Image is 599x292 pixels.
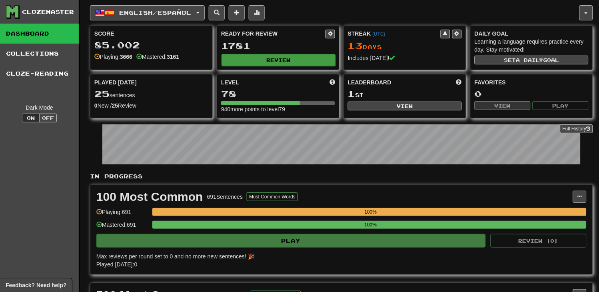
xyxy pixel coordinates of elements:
[372,31,385,37] a: (UTC)
[112,102,118,109] strong: 25
[22,114,40,122] button: On
[249,5,265,20] button: More stats
[96,252,582,260] div: Max reviews per round set to 0 and no more new sentences! 🎉
[90,5,205,20] button: English/Español
[491,234,587,248] button: Review (0)
[207,193,243,201] div: 691 Sentences
[94,78,137,86] span: Played [DATE]
[94,88,110,99] span: 25
[155,208,587,216] div: 100%
[96,234,486,248] button: Play
[329,78,335,86] span: Score more points to level up
[94,89,208,99] div: sentences
[221,78,239,86] span: Level
[533,101,589,110] button: Play
[475,78,589,86] div: Favorites
[6,281,66,289] span: Open feedback widget
[22,8,74,16] div: Clozemaster
[136,53,179,61] div: Mastered:
[221,89,335,99] div: 78
[348,40,363,51] span: 13
[209,5,225,20] button: Search sentences
[348,30,441,38] div: Streak
[90,172,593,180] p: In Progress
[96,261,137,268] span: Played [DATE]: 0
[221,41,335,51] div: 1781
[221,105,335,113] div: 940 more points to level 79
[94,102,98,109] strong: 0
[475,30,589,38] div: Daily Goal
[475,89,589,99] div: 0
[560,124,593,133] a: Full History
[222,54,335,66] button: Review
[348,78,391,86] span: Leaderboard
[6,104,73,112] div: Dark Mode
[348,54,462,62] div: Includes [DATE]!
[475,101,531,110] button: View
[94,40,208,50] div: 85.002
[516,57,543,63] span: a daily
[348,102,462,110] button: View
[120,9,192,16] span: English / Español
[475,38,589,54] div: Learning a language requires practice every day. Stay motivated!
[96,221,148,234] div: Mastered: 691
[229,5,245,20] button: Add sentence to collection
[348,89,462,99] div: st
[120,54,132,60] strong: 3666
[348,41,462,51] div: Day s
[221,30,325,38] div: Ready for Review
[167,54,179,60] strong: 3161
[475,56,589,64] button: Seta dailygoal
[94,53,132,61] div: Playing:
[96,191,203,203] div: 100 Most Common
[96,208,148,221] div: Playing: 691
[247,192,298,201] button: Most Common Words
[155,221,587,229] div: 100%
[348,88,355,99] span: 1
[94,30,208,38] div: Score
[456,78,462,86] span: This week in points, UTC
[39,114,57,122] button: Off
[94,102,208,110] div: New / Review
